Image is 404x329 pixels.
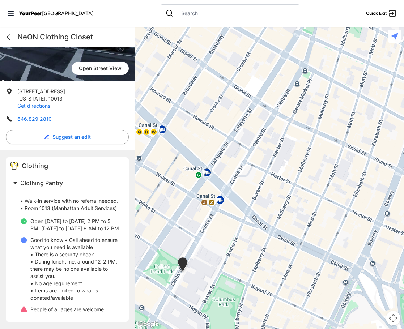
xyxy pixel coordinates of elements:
[177,10,295,17] input: Search
[20,179,63,187] span: Clothing Pantry
[30,236,120,302] p: Good to know: • Call ahead to ensure what you need is available • There is a security check • Dur...
[30,306,104,312] span: People of all ages are welcome
[19,10,42,16] span: YourPeer
[20,190,120,212] p: • Walk-in service with no referral needed. • Room 1013 (Manhattan Adult Services)
[17,103,50,109] a: Get directions
[17,95,46,102] span: [US_STATE]
[17,116,52,122] a: 646.829.2810
[17,32,129,42] h1: NeON Clothing Closet
[30,218,119,231] span: Open [DATE] to [DATE] 2 PM to 5 PM; [DATE] to [DATE] 9 AM to 12 PM
[22,162,48,170] span: Clothing
[366,9,397,18] a: Quick Exit
[19,11,94,16] a: YourPeer[GEOGRAPHIC_DATA]
[366,10,387,16] span: Quick Exit
[17,88,65,94] span: [STREET_ADDRESS]
[6,130,129,144] button: Suggest an edit
[72,62,129,75] a: Open Street View
[46,95,47,102] span: ,
[48,95,63,102] span: 10013
[136,320,160,329] img: Google
[52,133,91,141] span: Suggest an edit
[177,257,189,274] div: Manhattan Criminal Court
[136,320,160,329] a: Open this area in Google Maps (opens a new window)
[386,311,400,325] button: Map camera controls
[42,10,94,16] span: [GEOGRAPHIC_DATA]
